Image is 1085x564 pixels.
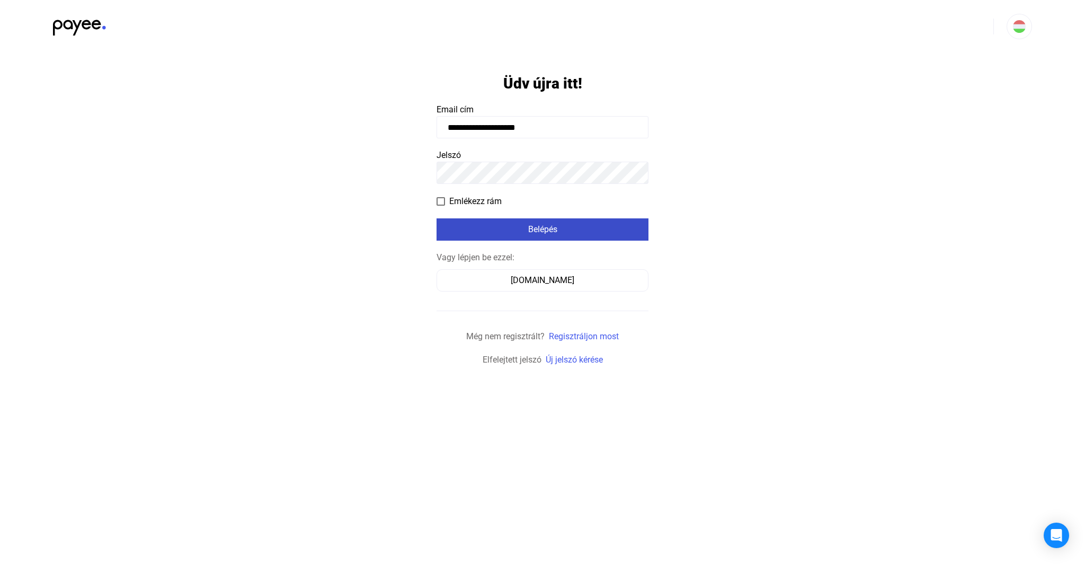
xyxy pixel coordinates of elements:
[440,223,645,236] div: Belépés
[1007,14,1032,39] button: HU
[437,218,648,241] button: Belépés
[437,150,461,160] span: Jelszó
[546,355,603,365] a: Új jelszó kérése
[437,269,648,292] button: [DOMAIN_NAME]
[503,74,582,93] h1: Üdv újra itt!
[449,195,502,208] span: Emlékezz rám
[437,275,648,285] a: [DOMAIN_NAME]
[1044,523,1069,548] div: Open Intercom Messenger
[466,331,545,341] span: Még nem regisztrált?
[549,331,619,341] a: Regisztráljon most
[437,251,648,264] div: Vagy lépjen be ezzel:
[1013,20,1026,33] img: HU
[483,355,541,365] span: Elfelejtett jelszó
[437,104,474,114] span: Email cím
[53,14,106,36] img: black-payee-blue-dot.svg
[440,274,645,287] div: [DOMAIN_NAME]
